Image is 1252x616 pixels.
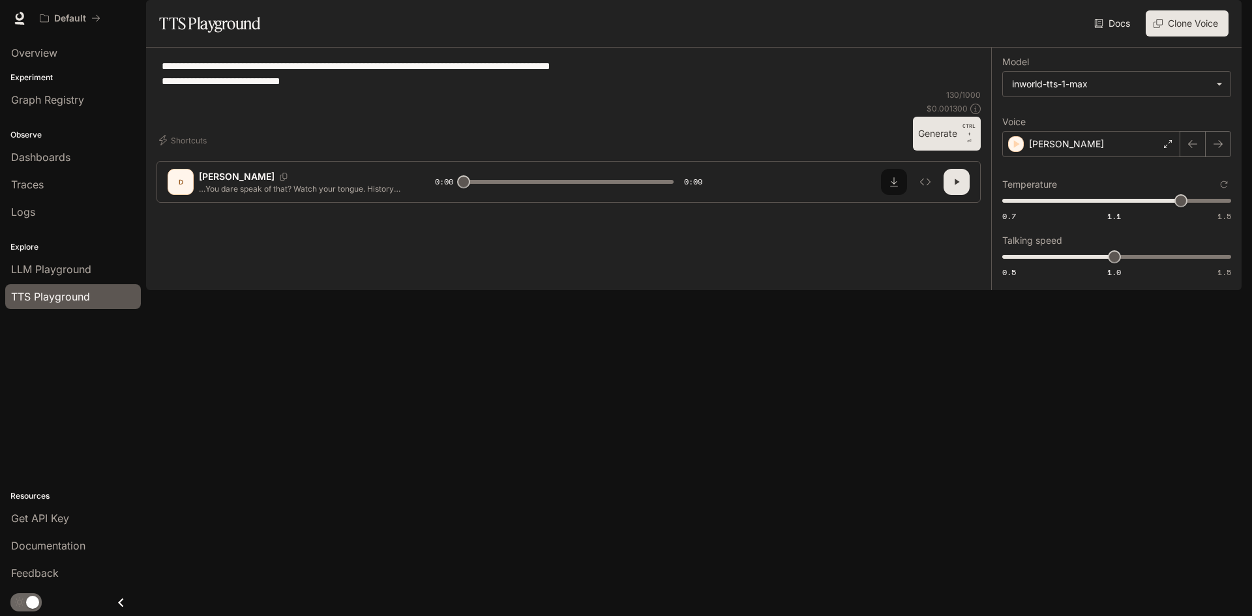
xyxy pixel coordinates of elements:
p: Model [1002,57,1029,66]
button: Shortcuts [156,130,212,151]
div: D [170,171,191,192]
p: CTRL + [962,122,976,138]
span: 1.0 [1107,267,1121,278]
a: Docs [1092,10,1135,37]
button: Reset to default [1217,177,1231,192]
h1: TTS Playground [159,10,260,37]
button: Download audio [881,169,907,195]
button: GenerateCTRL +⏎ [913,117,981,151]
div: inworld-tts-1-max [1003,72,1230,96]
p: $ 0.001300 [927,103,968,114]
span: 0:00 [435,175,453,188]
p: Temperature [1002,180,1057,189]
button: All workspaces [34,5,106,31]
button: Clone Voice [1146,10,1229,37]
p: 130 / 1000 [946,89,981,100]
span: 1.1 [1107,211,1121,222]
p: Voice [1002,117,1026,126]
p: …You dare speak of that? Watch your tongue. History remembers those who act, not those who gossip... [199,183,404,194]
p: Talking speed [1002,236,1062,245]
span: 1.5 [1217,267,1231,278]
span: 1.5 [1217,211,1231,222]
p: ⏎ [962,122,976,145]
p: [PERSON_NAME] [199,170,275,183]
button: Inspect [912,169,938,195]
span: 0.5 [1002,267,1016,278]
span: 0:09 [684,175,702,188]
span: 0.7 [1002,211,1016,222]
p: Default [54,13,86,24]
p: [PERSON_NAME] [1029,138,1104,151]
div: inworld-tts-1-max [1012,78,1210,91]
button: Copy Voice ID [275,173,293,181]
